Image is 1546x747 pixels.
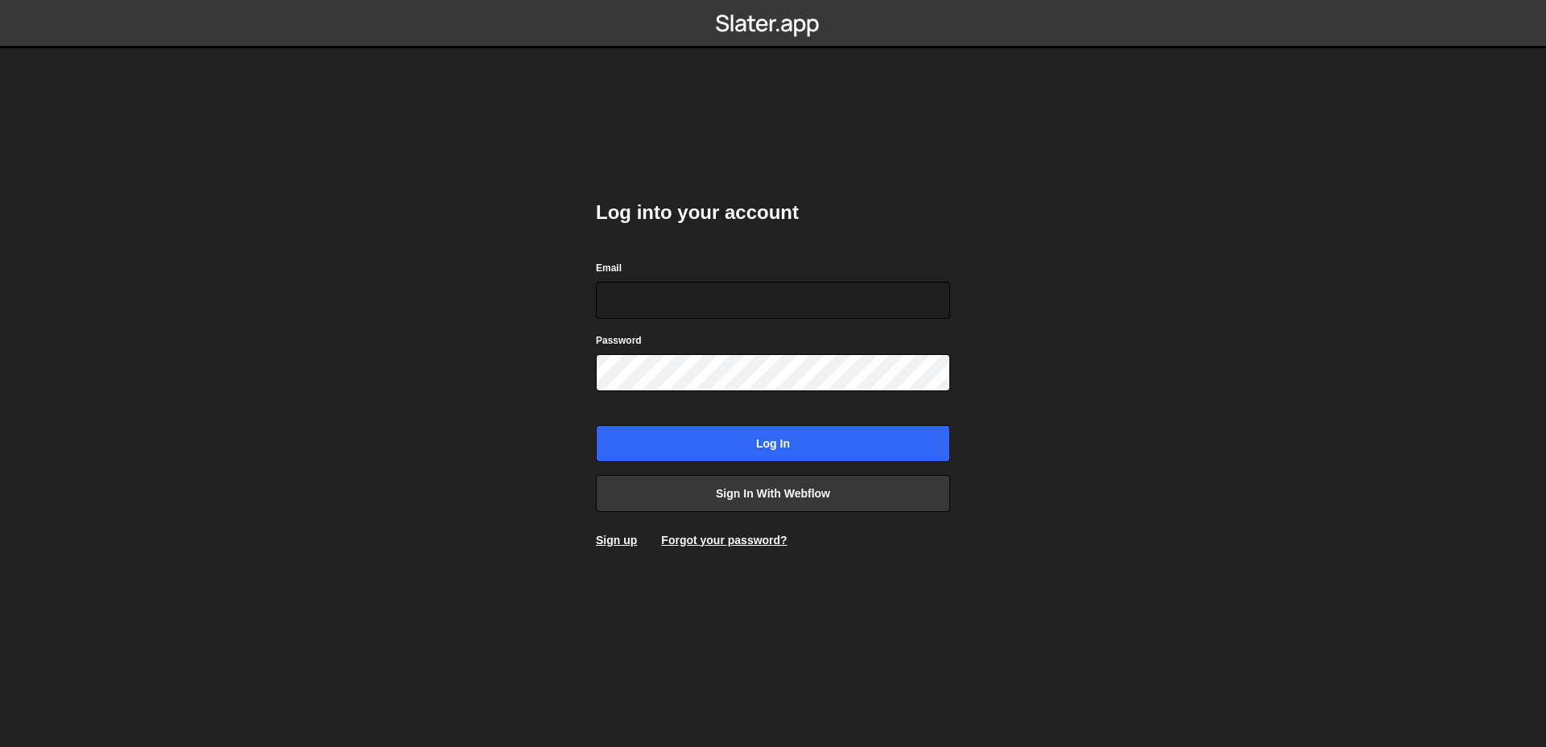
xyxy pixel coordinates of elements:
[596,200,950,225] h2: Log into your account
[596,534,637,547] a: Sign up
[596,332,642,349] label: Password
[661,534,787,547] a: Forgot your password?
[596,475,950,512] a: Sign in with Webflow
[596,260,622,276] label: Email
[596,425,950,462] input: Log in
